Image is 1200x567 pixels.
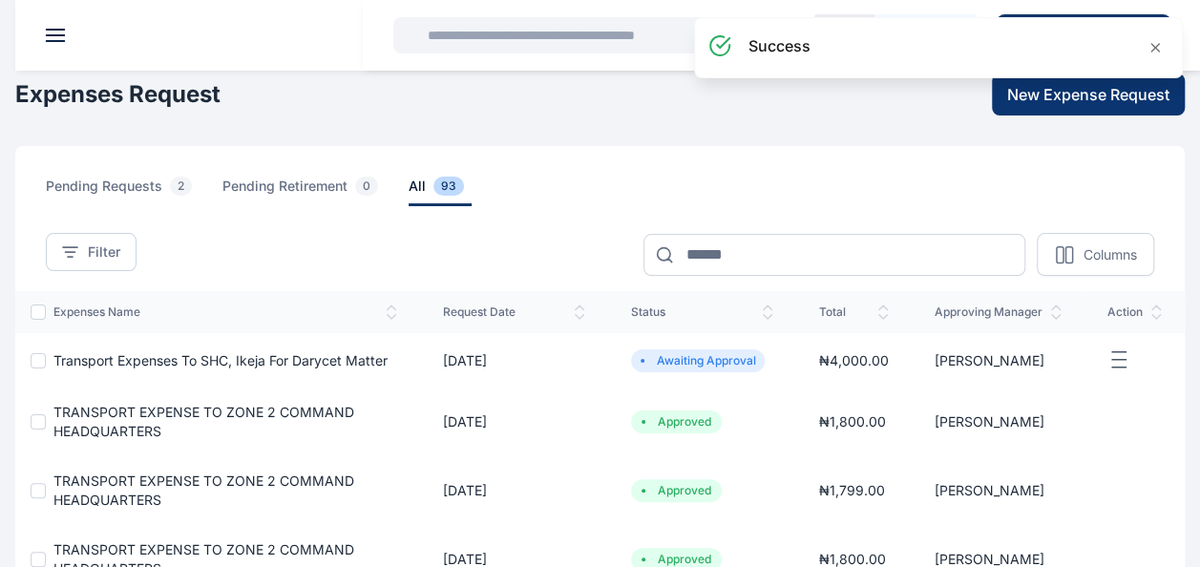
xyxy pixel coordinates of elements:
span: 2 [170,177,192,196]
td: [PERSON_NAME] [912,388,1084,456]
span: approving manager [935,304,1062,320]
td: [DATE] [420,388,608,456]
a: pending requests2 [46,177,222,206]
h1: Expenses Request [15,79,221,110]
a: TRANSPORT EXPENSE TO ZONE 2 COMMAND HEADQUARTERS [53,404,354,439]
span: pending requests [46,177,200,206]
td: [DATE] [420,333,608,388]
a: Transport Expenses to SHC, Ikeja for Darycet Matter [53,352,388,368]
span: ₦ 1,800.00 [819,551,886,567]
button: Filter [46,233,137,271]
li: Approved [639,552,714,567]
button: Columns [1037,233,1154,276]
span: action [1107,304,1162,320]
span: status [631,304,773,320]
a: TRANSPORT EXPENSE TO ZONE 2 COMMAND HEADQUARTERS [53,472,354,508]
span: total [819,304,889,320]
td: [PERSON_NAME] [912,456,1084,525]
a: pending retirement0 [222,177,409,206]
li: Approved [639,483,714,498]
span: Filter [88,242,120,262]
p: Columns [1083,245,1136,264]
span: all [409,177,472,206]
a: all93 [409,177,495,206]
span: ₦ 1,800.00 [819,413,886,430]
span: 0 [355,177,378,196]
span: 93 [433,177,464,196]
td: [DATE] [420,456,608,525]
span: expenses Name [53,304,397,320]
li: Awaiting Approval [639,353,757,368]
span: ₦ 1,799.00 [819,482,885,498]
td: [PERSON_NAME] [912,333,1084,388]
span: request date [443,304,585,320]
li: Approved [639,414,714,430]
span: ₦ 4,000.00 [819,352,889,368]
h3: success [748,34,811,57]
span: pending retirement [222,177,386,206]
